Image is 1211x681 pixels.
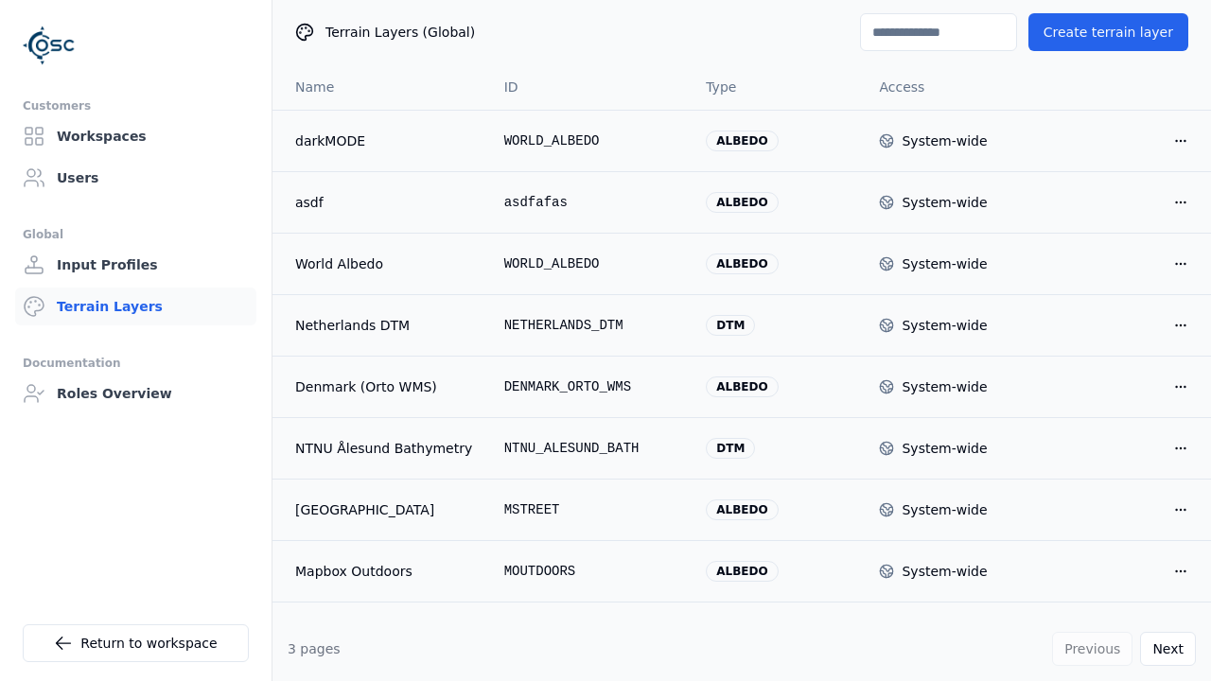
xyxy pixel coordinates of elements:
a: Mapbox Outdoors [295,562,474,581]
a: Users [15,159,256,197]
div: System-wide [902,377,987,396]
a: [GEOGRAPHIC_DATA] [295,500,474,519]
div: albedo [706,253,778,274]
div: Documentation [23,352,249,375]
div: dtm [706,438,755,459]
div: System-wide [902,193,987,212]
div: Global [23,223,249,246]
a: Netherlands DTM [295,316,474,335]
span: Terrain Layers (Global) [325,23,475,42]
span: 3 pages [288,641,341,656]
button: Next [1140,632,1196,666]
div: MSTREET [504,500,676,519]
a: Return to workspace [23,624,249,662]
a: World Albedo [295,254,474,273]
div: NTNU_ALESUND_BATH [504,439,676,458]
a: Terrain Layers [15,288,256,325]
th: Access [864,64,1037,110]
div: Customers [23,95,249,117]
th: ID [489,64,692,110]
div: albedo [706,192,778,213]
a: Roles Overview [15,375,256,412]
div: dtm [706,315,755,336]
a: darkMODE [295,131,474,150]
div: System-wide [902,562,987,581]
div: albedo [706,561,778,582]
div: albedo [706,499,778,520]
div: System-wide [902,439,987,458]
a: Input Profiles [15,246,256,284]
div: DENMARK_ORTO_WMS [504,377,676,396]
img: Logo [23,19,76,72]
th: Type [691,64,864,110]
th: Name [272,64,489,110]
div: albedo [706,376,778,397]
button: Create terrain layer [1028,13,1188,51]
a: NTNU Ålesund Bathymetry [295,439,474,458]
div: System-wide [902,316,987,335]
div: WORLD_ALBEDO [504,131,676,150]
div: System-wide [902,131,987,150]
div: System-wide [902,254,987,273]
a: Workspaces [15,117,256,155]
a: asdf [295,193,474,212]
div: albedo [706,131,778,151]
div: asdfafas [504,193,676,212]
a: Denmark (Orto WMS) [295,377,474,396]
div: WORLD_ALBEDO [504,254,676,273]
div: NETHERLANDS_DTM [504,316,676,335]
div: MOUTDOORS [504,562,676,581]
div: System-wide [902,500,987,519]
